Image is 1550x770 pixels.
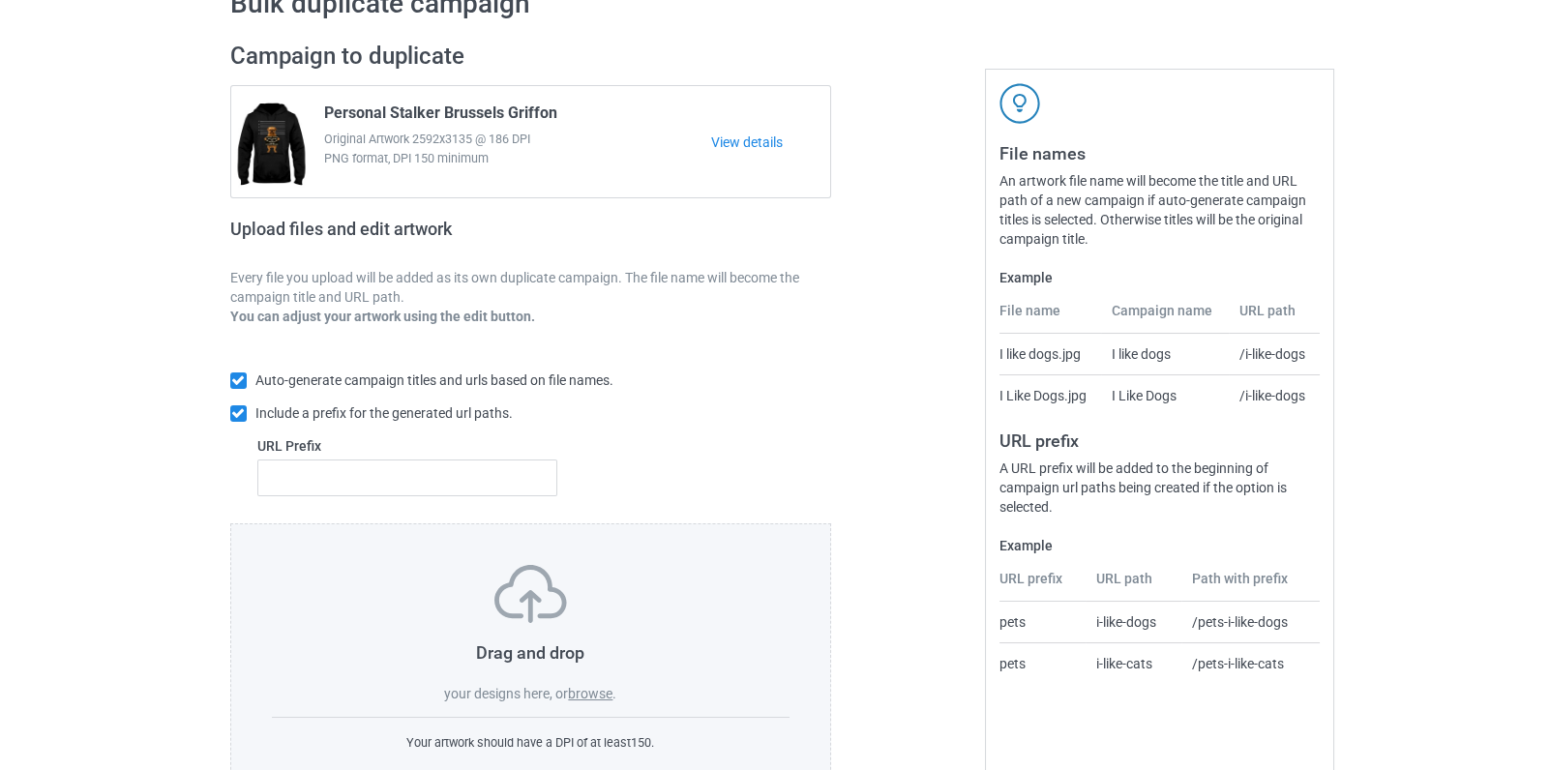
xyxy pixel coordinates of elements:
td: /i-like-dogs [1229,374,1320,416]
h3: Drag and drop [272,641,790,664]
label: URL Prefix [257,436,558,456]
span: . [612,686,616,701]
span: Include a prefix for the generated url paths. [254,405,512,421]
label: Example [999,268,1320,287]
span: Your artwork should have a DPI of at least 150 . [406,735,654,750]
th: Path with prefix [1181,569,1320,602]
td: i-like-dogs [1086,602,1181,642]
td: I like dogs [1101,334,1229,374]
span: PNG format, DPI 150 minimum [324,149,712,168]
h2: Upload files and edit artwork [230,219,591,254]
th: File name [999,301,1101,334]
td: I like dogs.jpg [999,334,1101,374]
th: URL prefix [999,569,1087,602]
td: /i-like-dogs [1229,334,1320,374]
td: /pets-i-like-cats [1181,642,1320,684]
b: You can adjust your artwork using the edit button. [230,309,535,324]
a: View details [711,133,830,152]
div: An artwork file name will become the title and URL path of a new campaign if auto-generate campai... [999,171,1320,249]
td: pets [999,642,1087,684]
div: A URL prefix will be added to the beginning of campaign url paths being created if the option is ... [999,459,1320,517]
img: svg+xml;base64,PD94bWwgdmVyc2lvbj0iMS4wIiBlbmNvZGluZz0iVVRGLTgiPz4KPHN2ZyB3aWR0aD0iNzVweCIgaGVpZ2... [494,565,567,623]
h2: Campaign to duplicate [230,42,832,72]
span: Personal Stalker Brussels Griffon [324,104,557,130]
img: svg+xml;base64,PD94bWwgdmVyc2lvbj0iMS4wIiBlbmNvZGluZz0iVVRGLTgiPz4KPHN2ZyB3aWR0aD0iNDJweCIgaGVpZ2... [999,83,1040,124]
label: browse [568,686,612,701]
label: Example [999,536,1320,555]
span: Original Artwork 2592x3135 @ 186 DPI [324,130,712,149]
p: Every file you upload will be added as its own duplicate campaign. The file name will become the ... [230,268,832,307]
td: I Like Dogs [1101,374,1229,416]
th: URL path [1086,569,1181,602]
span: Auto-generate campaign titles and urls based on file names. [254,372,612,388]
h3: URL prefix [999,429,1320,452]
th: URL path [1229,301,1320,334]
td: i-like-cats [1086,642,1181,684]
h3: File names [999,142,1320,164]
span: your designs here, or [444,686,568,701]
th: Campaign name [1101,301,1229,334]
td: I Like Dogs.jpg [999,374,1101,416]
td: /pets-i-like-dogs [1181,602,1320,642]
td: pets [999,602,1087,642]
